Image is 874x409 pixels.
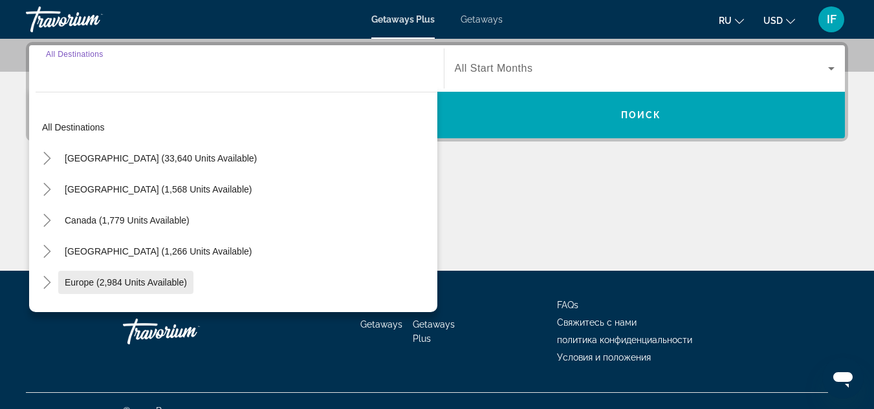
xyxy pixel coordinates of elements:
button: Поиск [437,92,846,138]
button: Toggle Canada (1,779 units available) [36,209,58,232]
button: Toggle Australia (217 units available) [36,302,58,325]
a: Getaways Plus [413,319,455,344]
span: IF [827,13,836,26]
a: Getaways [360,319,402,330]
button: Europe (2,984 units available) [58,271,193,294]
a: Условия и положения [557,352,651,362]
button: Toggle United States (33,640 units available) [36,147,58,170]
span: Europe (2,984 units available) [65,277,187,288]
a: Getaways [461,14,503,25]
button: Change language [719,11,744,30]
button: Toggle Europe (2,984 units available) [36,271,58,294]
a: Travorium [123,312,252,351]
button: Toggle Caribbean & Atlantic Islands (1,266 units available) [36,240,58,263]
span: All destinations [42,122,105,132]
button: Change currency [763,11,795,30]
button: [GEOGRAPHIC_DATA] (217 units available) [58,302,251,325]
iframe: Pulsante per aprire la finestra di messaggistica [822,357,864,399]
span: USD [763,16,783,26]
a: Свяжитесь с нами [557,317,637,328]
span: [GEOGRAPHIC_DATA] (1,568 units available) [65,184,252,194]
button: All destinations [36,116,437,139]
button: [GEOGRAPHIC_DATA] (1,266 units available) [58,240,258,263]
span: All Start Months [455,63,533,74]
button: [GEOGRAPHIC_DATA] (33,640 units available) [58,147,263,170]
span: All Destinations [46,50,104,58]
span: [GEOGRAPHIC_DATA] (33,640 units available) [65,153,257,163]
span: Canada (1,779 units available) [65,215,190,225]
button: [GEOGRAPHIC_DATA] (1,568 units available) [58,178,258,201]
span: Поиск [621,110,662,120]
a: Travorium [26,3,155,36]
span: ru [719,16,732,26]
span: [GEOGRAPHIC_DATA] (1,266 units available) [65,246,252,257]
a: Getaways Plus [371,14,435,25]
button: Canada (1,779 units available) [58,209,196,232]
button: User Menu [814,6,848,33]
div: Search widget [29,45,845,138]
button: Toggle Mexico (1,568 units available) [36,178,58,201]
a: FAQs [557,300,578,310]
a: политика конфиденциальности [557,335,692,345]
